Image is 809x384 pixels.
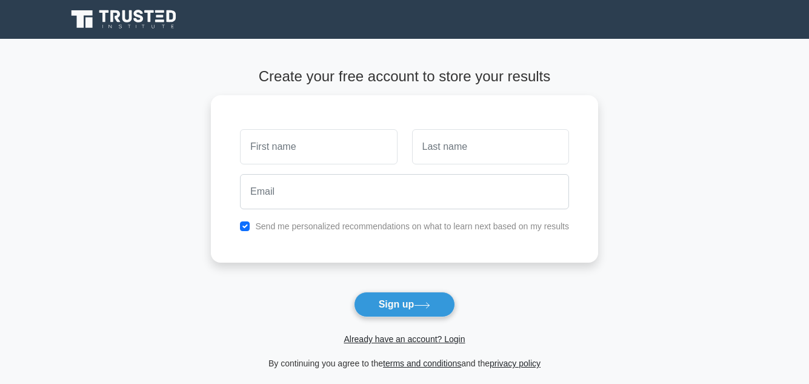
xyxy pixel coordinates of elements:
label: Send me personalized recommendations on what to learn next based on my results [255,221,569,231]
input: Email [240,174,569,209]
a: terms and conditions [383,359,461,368]
a: privacy policy [490,359,541,368]
h4: Create your free account to store your results [211,68,598,86]
input: First name [240,129,397,164]
input: Last name [412,129,569,164]
a: Already have an account? Login [344,334,465,344]
button: Sign up [354,292,456,317]
div: By continuing you agree to the and the [204,356,605,371]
